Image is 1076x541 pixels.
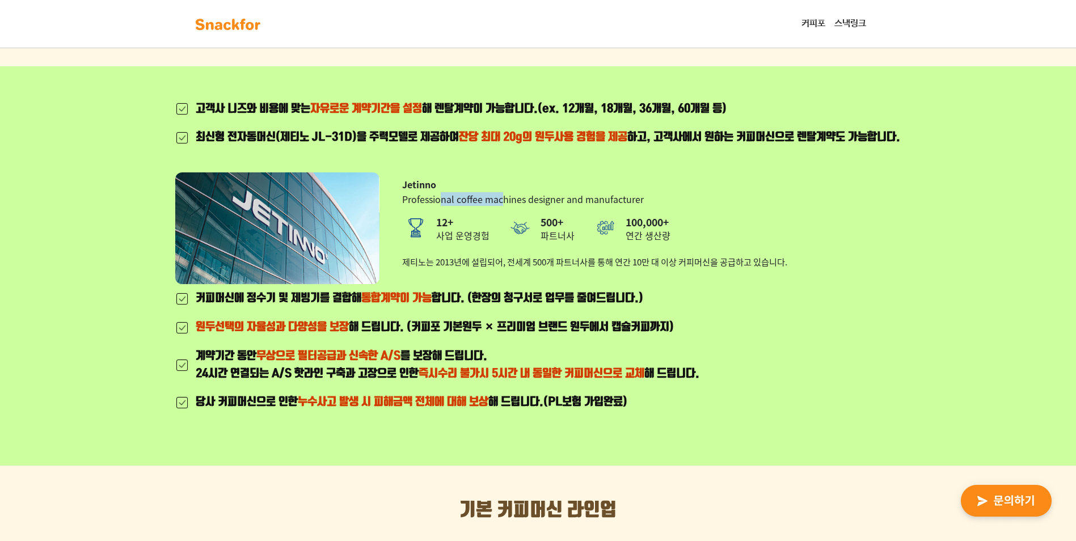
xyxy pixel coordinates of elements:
[626,215,670,230] strong: 100,000+
[592,215,619,242] img: 연간 생산량
[75,360,146,388] a: 대화
[830,12,871,35] a: 스낵링크
[175,321,189,335] img: 체크
[3,360,75,388] a: 홈
[797,12,830,35] a: 커피포
[298,395,488,409] span: 누수사고 발생 시 피해금액 전체에 대해 보상
[196,319,699,336] div: 해 드립니다. (커피포 기본원두 × 프리미엄 브랜드 원두에서 캡슐커피까지)
[175,131,189,145] img: 체크
[402,179,787,190] h3: Jetinno
[402,192,787,206] p: Professional coffee machines designer and manufacturer
[507,215,534,242] img: 파트너사
[196,129,900,146] div: 최신형 전자동머신(제티노 JL-31D)을 주력모델로 제공하여 하고, 고객사에서 원하는 커피머신으로 렌탈계약도 가능합니다.
[104,377,117,386] span: 대화
[459,130,627,144] span: 잔당 최대 20g의 원두사용 경험을 제공
[36,377,43,386] span: 홈
[175,102,189,116] img: 체크
[310,102,422,116] span: 자유로운 계약기간을 설정
[626,215,670,242] div: 연간 생산량
[175,292,189,306] img: 체크
[175,172,379,284] img: Jetinno 건물
[196,290,699,307] div: 커피머신에 정수기 및 제빙기를 결합해 합니다. (한장의 청구서로 업무를 줄여드립니다.)
[175,377,189,386] span: 설정
[196,100,900,118] div: 고객사 니즈와 비용에 맞는 해 렌탈계약이 가능합니다.
[146,360,218,388] a: 설정
[256,349,400,363] span: 무상으로 필터공급과 신속한 A/S
[402,215,429,242] img: 운영경험
[419,367,644,381] span: 즉시수리 불가시 5시간 내 동일한 커피머신으로 교체
[192,15,264,33] img: background-main-color.svg
[175,500,901,521] h2: 기본 커피머신 라인업
[402,256,787,269] p: 제티노는 2013년에 설립되어, 전세계 500개 파트너사를 통해 연간 10만 대 이상 커피머신을 공급하고 있습니다.
[541,215,575,230] strong: 500+
[436,215,490,230] strong: 12+
[436,215,490,242] div: 사업 운영경험
[196,320,349,334] span: 원두선택의 자율성과 다양성을 보장
[175,358,189,372] img: 체크
[541,215,575,242] div: 파트너사
[361,291,432,305] span: 통합계약이 가능
[538,102,727,116] span: (ex. 12개월, 18개월, 36개월, 60개월 등)
[196,394,699,411] div: 당사 커피머신으로 인한 해 드립니다.(PL보험 가입완료)
[196,348,699,382] div: 계약기간 동안 를 보장해 드립니다. 24시간 연결되는 A/S 핫라인 구축과 고장으로 인한 해 드립니다.
[175,396,189,409] img: 체크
